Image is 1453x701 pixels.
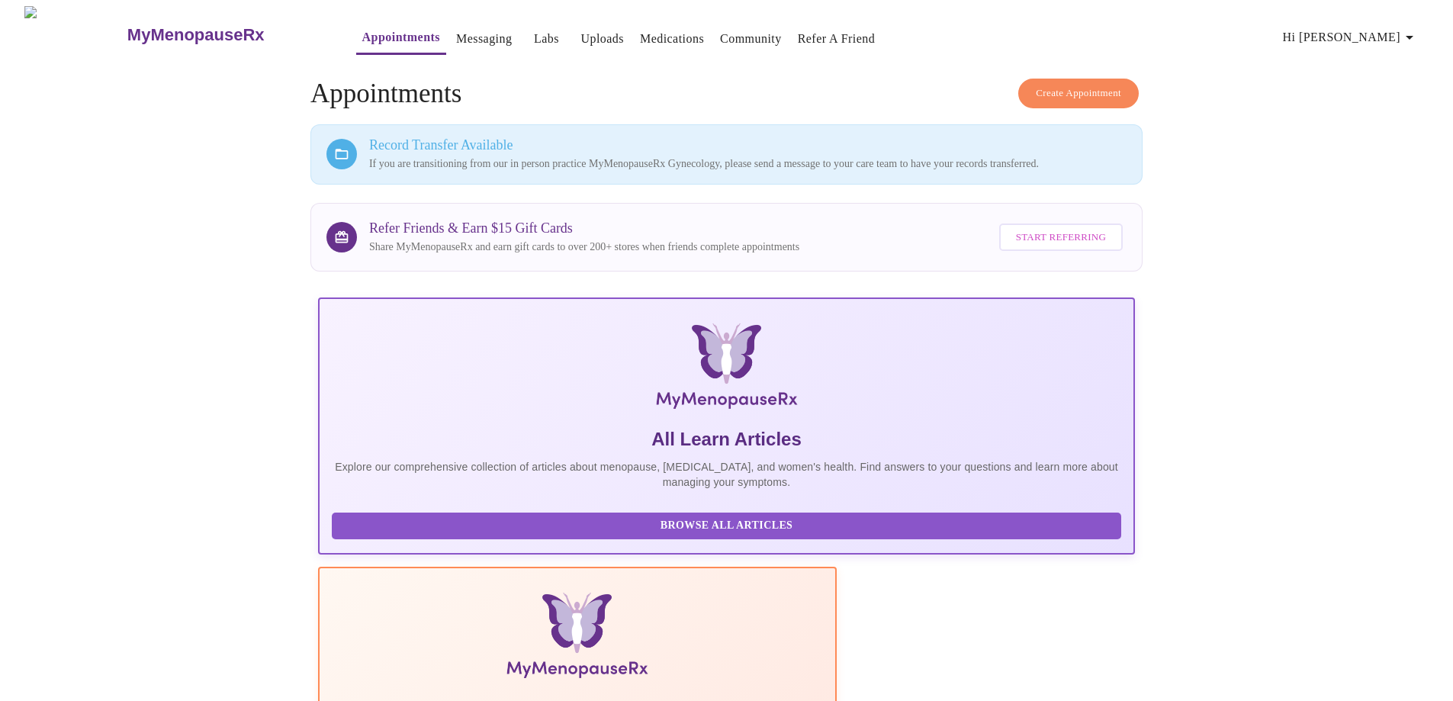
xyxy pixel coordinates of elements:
button: Uploads [574,24,630,54]
a: Start Referring [995,216,1127,259]
h3: MyMenopauseRx [127,25,265,45]
button: Community [714,24,788,54]
h4: Appointments [310,79,1143,109]
a: Browse All Articles [332,518,1125,531]
h3: Refer Friends & Earn $15 Gift Cards [369,220,799,236]
img: Menopause Manual [410,593,744,684]
a: Community [720,28,782,50]
a: Appointments [362,27,440,48]
a: Uploads [580,28,624,50]
p: If you are transitioning from our in person practice MyMenopauseRx Gynecology, please send a mess... [369,156,1127,172]
span: Start Referring [1016,229,1106,246]
a: Labs [534,28,559,50]
button: Start Referring [999,223,1123,252]
button: Appointments [356,22,446,55]
a: Messaging [456,28,512,50]
span: Browse All Articles [347,516,1106,535]
button: Medications [634,24,710,54]
button: Labs [522,24,571,54]
button: Messaging [450,24,518,54]
p: Explore our comprehensive collection of articles about menopause, [MEDICAL_DATA], and women's hea... [332,459,1121,490]
button: Hi [PERSON_NAME] [1277,22,1425,53]
button: Create Appointment [1018,79,1139,108]
a: MyMenopauseRx [125,8,325,62]
span: Create Appointment [1036,85,1121,102]
img: MyMenopauseRx Logo [24,6,125,63]
span: Hi [PERSON_NAME] [1283,27,1419,48]
a: Refer a Friend [798,28,876,50]
img: MyMenopauseRx Logo [455,323,998,415]
h5: All Learn Articles [332,427,1121,452]
h3: Record Transfer Available [369,137,1127,153]
p: Share MyMenopauseRx and earn gift cards to over 200+ stores when friends complete appointments [369,240,799,255]
a: Medications [640,28,704,50]
button: Browse All Articles [332,513,1121,539]
button: Refer a Friend [792,24,882,54]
